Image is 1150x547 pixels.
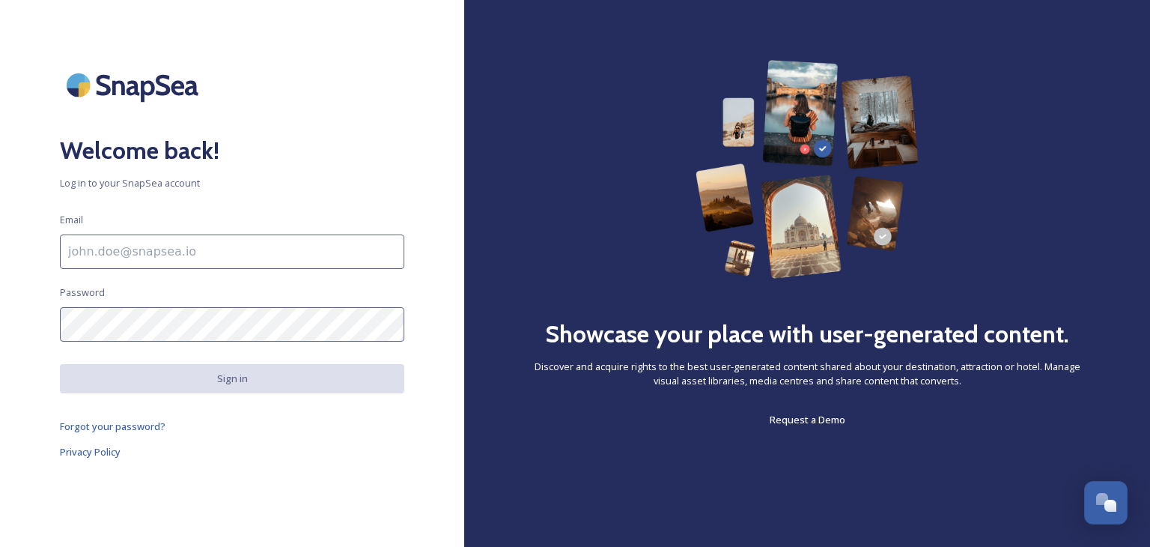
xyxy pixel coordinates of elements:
input: john.doe@snapsea.io [60,235,404,269]
a: Forgot your password? [60,417,404,435]
h2: Welcome back! [60,133,404,169]
span: Log in to your SnapSea account [60,176,404,190]
img: 63b42ca75bacad526042e722_Group%20154-p-800.png [696,60,919,279]
h2: Showcase your place with user-generated content. [545,316,1069,352]
img: SnapSea Logo [60,60,210,110]
a: Request a Demo [770,411,845,429]
span: Password [60,285,105,300]
span: Discover and acquire rights to the best user-generated content shared about your destination, att... [524,360,1090,388]
span: Request a Demo [770,413,845,426]
span: Privacy Policy [60,445,121,459]
button: Open Chat [1084,481,1128,525]
a: Privacy Policy [60,443,404,461]
button: Sign in [60,364,404,393]
span: Email [60,213,83,227]
span: Forgot your password? [60,420,165,433]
